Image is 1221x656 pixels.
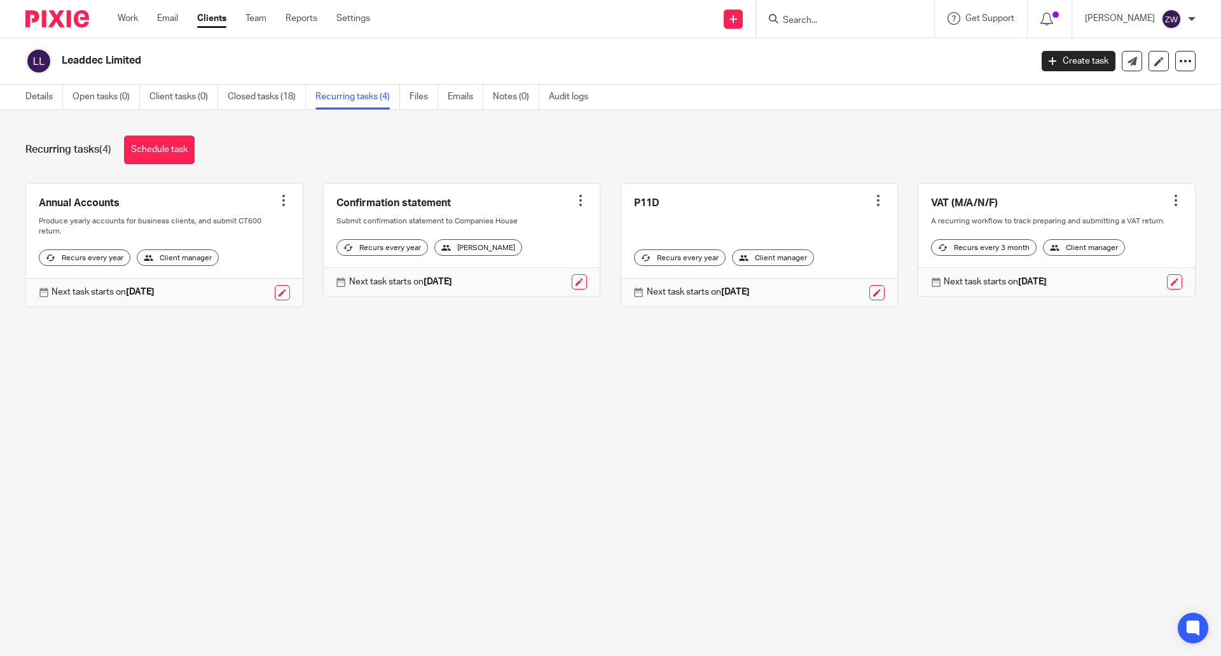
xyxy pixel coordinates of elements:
[965,14,1014,23] span: Get Support
[39,249,130,266] div: Recurs every year
[549,85,598,109] a: Audit logs
[25,48,52,74] img: svg%3E
[721,288,750,297] strong: [DATE]
[52,286,155,298] p: Next task starts on
[99,144,111,155] span: (4)
[782,15,896,27] input: Search
[1018,277,1047,286] strong: [DATE]
[1161,9,1182,29] img: svg%3E
[315,85,400,109] a: Recurring tasks (4)
[25,10,89,27] img: Pixie
[647,286,750,298] p: Next task starts on
[149,85,218,109] a: Client tasks (0)
[634,249,726,266] div: Recurs every year
[493,85,539,109] a: Notes (0)
[1085,12,1155,25] p: [PERSON_NAME]
[126,288,155,297] strong: [DATE]
[245,12,266,25] a: Team
[410,85,438,109] a: Files
[62,54,831,67] h2: Leaddec Limited
[1043,239,1125,256] div: Client manager
[25,85,63,109] a: Details
[944,276,1047,288] p: Next task starts on
[448,85,483,109] a: Emails
[424,277,452,286] strong: [DATE]
[336,239,428,256] div: Recurs every year
[336,12,370,25] a: Settings
[228,85,306,109] a: Closed tasks (18)
[197,12,226,25] a: Clients
[349,276,452,288] p: Next task starts on
[732,249,814,266] div: Client manager
[931,239,1037,256] div: Recurs every 3 month
[124,136,195,164] a: Schedule task
[434,239,522,256] div: [PERSON_NAME]
[25,143,111,157] h1: Recurring tasks
[1042,51,1115,71] a: Create task
[157,12,178,25] a: Email
[137,249,219,266] div: Client manager
[286,12,317,25] a: Reports
[118,12,138,25] a: Work
[72,85,140,109] a: Open tasks (0)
